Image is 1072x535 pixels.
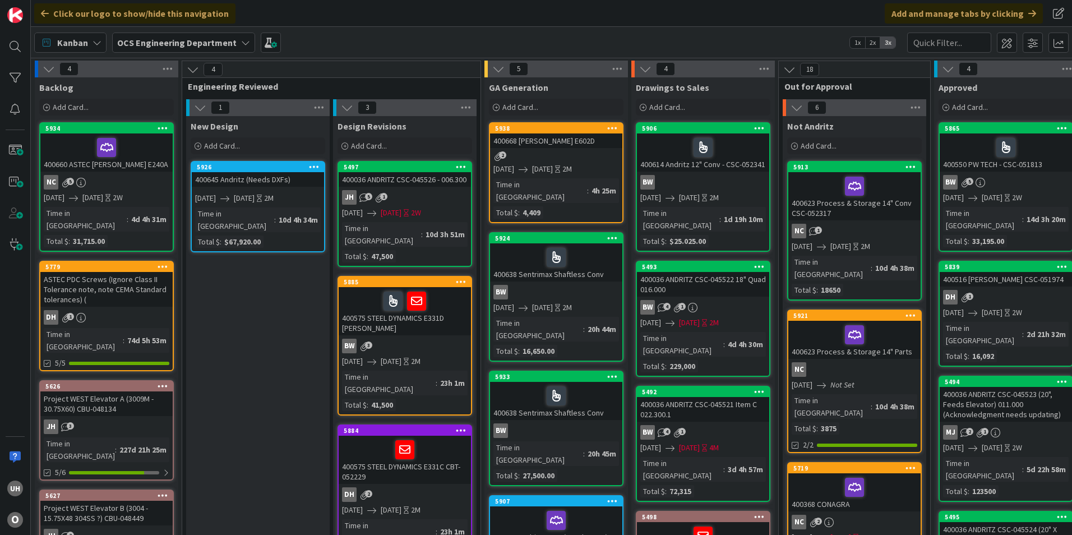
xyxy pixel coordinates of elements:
[495,234,622,242] div: 5924
[40,491,173,525] div: 5627Project WEST Elevator B (3004 - 15.75X48 304SS ?) CBU-048449
[532,302,553,313] span: [DATE]
[44,328,123,353] div: Time in [GEOGRAPHIC_DATA]
[589,185,619,197] div: 4h 25m
[192,162,324,187] div: 5926400645 Andritz (Needs DXFs)
[679,317,700,329] span: [DATE]
[490,372,622,382] div: 5933
[495,124,622,132] div: 5938
[520,345,557,357] div: 16,650.00
[490,285,622,299] div: BW
[982,442,1002,454] span: [DATE]
[520,469,557,482] div: 27,500.00
[585,448,619,460] div: 20h 45m
[793,312,921,320] div: 5921
[274,214,276,226] span: :
[818,422,839,435] div: 3875
[585,323,619,335] div: 20h 44m
[380,193,387,200] span: 1
[818,284,843,296] div: 18650
[342,250,367,262] div: Total $
[940,377,1072,387] div: 5494
[128,213,169,225] div: 4d 4h 31m
[943,290,958,305] div: DH
[637,262,769,297] div: 5493400036 ANDRITZ CSC-045522 18" Quad 016.000
[344,427,471,435] div: 5884
[940,175,1072,190] div: BW
[649,102,685,112] span: Add Card...
[117,444,169,456] div: 227d 21h 25m
[792,379,812,391] span: [DATE]
[339,172,471,187] div: 400036 ANDRITZ CSC-045526 - 006.300
[679,192,700,204] span: [DATE]
[192,162,324,172] div: 5926
[490,233,622,243] div: 5924
[943,235,968,247] div: Total $
[663,303,671,310] span: 4
[490,123,622,133] div: 5938
[70,235,108,247] div: 31,715.00
[667,360,698,372] div: 229,000
[642,124,769,132] div: 5906
[792,224,806,238] div: NC
[493,302,514,313] span: [DATE]
[583,323,585,335] span: :
[493,285,508,299] div: BW
[195,207,274,232] div: Time in [GEOGRAPHIC_DATA]
[872,262,917,274] div: 10d 4h 38m
[940,387,1072,422] div: 400036 ANDRITZ CSC-045523 (20", Feeds Elevator) 011.000 (Acknowledgment needs updating)
[943,307,964,319] span: [DATE]
[115,444,117,456] span: :
[679,442,700,454] span: [DATE]
[830,241,851,252] span: [DATE]
[640,457,723,482] div: Time in [GEOGRAPHIC_DATA]
[940,262,1072,272] div: 5839
[640,442,661,454] span: [DATE]
[518,206,520,219] span: :
[709,192,719,204] div: 2M
[490,123,622,148] div: 5938400668 [PERSON_NAME] E602D
[365,342,372,349] span: 3
[637,123,769,172] div: 5906400614 Andritz 12" Conv - CSC-052341
[784,81,916,92] span: Out for Approval
[788,162,921,172] div: 5913
[342,190,357,205] div: JH
[44,437,115,462] div: Time in [GEOGRAPHIC_DATA]
[788,473,921,511] div: 400368 CONAGRA
[436,377,437,389] span: :
[339,162,471,172] div: 5497
[123,334,124,347] span: :
[968,350,969,362] span: :
[640,332,723,357] div: Time in [GEOGRAPHIC_DATA]
[344,163,471,171] div: 5497
[981,428,988,435] span: 1
[640,192,661,204] span: [DATE]
[197,163,324,171] div: 5926
[940,512,1072,522] div: 5495
[940,133,1072,172] div: 400550 PW TECH - CSC-051813
[939,82,977,93] span: Approved
[7,481,23,496] div: uh
[788,463,921,473] div: 5719
[411,356,421,367] div: 2M
[803,439,814,451] span: 2/2
[788,224,921,238] div: NC
[636,82,709,93] span: Drawings to Sales
[67,178,74,185] span: 5
[339,287,471,335] div: 400575 STEEL DYNAMICS E331D [PERSON_NAME]
[637,123,769,133] div: 5906
[339,190,471,205] div: JH
[532,163,553,175] span: [DATE]
[943,442,964,454] span: [DATE]
[788,311,921,359] div: 5921400623 Process & Storage 14" Parts
[940,377,1072,422] div: 5494400036 ANDRITZ CSC-045523 (20", Feeds Elevator) 011.000 (Acknowledgment needs updating)
[788,362,921,377] div: NC
[490,243,622,282] div: 400638 Sentrimax Shaftless Conv
[367,250,368,262] span: :
[342,371,436,395] div: Time in [GEOGRAPHIC_DATA]
[637,387,769,397] div: 5492
[520,206,543,219] div: 4,409
[1022,328,1024,340] span: :
[493,345,518,357] div: Total $
[1024,213,1069,225] div: 14d 3h 20m
[562,302,572,313] div: 2M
